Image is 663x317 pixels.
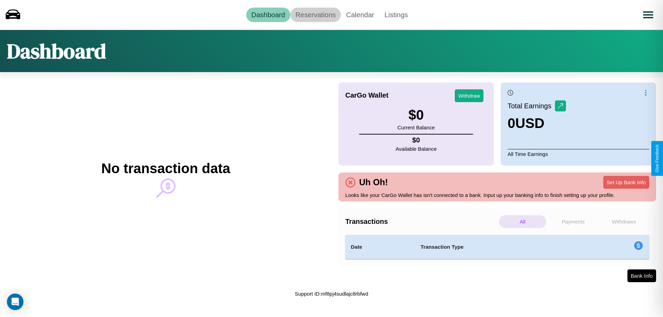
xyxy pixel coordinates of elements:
button: Open menu [638,5,658,24]
button: Set Up Bank Info [603,176,649,189]
table: simple table [345,235,649,259]
a: Dashboard [246,8,290,22]
p: All [499,215,546,228]
p: Available Balance [396,144,437,153]
h4: CarGo Wallet [345,91,388,99]
button: Bank Info [627,269,656,282]
a: Calendar [341,8,379,22]
h3: $ 0 [397,107,435,123]
a: Listings [379,8,413,22]
h2: No transaction data [101,161,230,176]
p: Withdraws [600,215,647,228]
p: Looks like your CarGo Wallet has isn't connected to a bank. Input up your banking info to finish ... [345,190,649,200]
h4: Transactions [345,218,497,226]
p: All Time Earnings [508,149,649,159]
h1: Dashboard [7,37,106,65]
h4: Transaction Type [421,243,577,251]
p: Current Balance [397,123,435,132]
button: Withdraw [455,89,483,102]
h3: 0 USD [508,116,566,131]
p: Total Earnings [508,100,555,112]
div: Give Feedback [655,145,660,172]
p: Payments [550,215,597,228]
h4: Date [351,243,410,251]
h4: $ 0 [396,136,437,144]
p: Support ID: mf8pj4sudlajc8rbfwd [295,289,368,298]
a: Reservations [290,8,341,22]
div: Open Intercom Messenger [7,294,23,310]
h4: Uh Oh! [356,177,391,187]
